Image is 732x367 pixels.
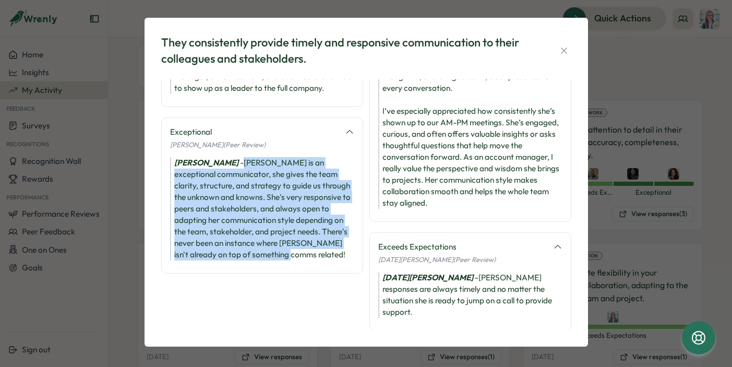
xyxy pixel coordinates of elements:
[378,241,547,253] div: Exceeds Expectations
[170,140,266,149] span: [PERSON_NAME] (Peer Review)
[174,158,238,168] i: [PERSON_NAME]
[161,34,532,67] div: They consistently provide timely and responsive communication to their colleagues and stakeholders.
[378,14,562,209] div: - [PERSON_NAME] is incredibly approachable and easy to communicate with. I always feel comfortabl...
[170,126,339,138] div: Exceptional
[378,272,562,318] div: - [PERSON_NAME] responses are always timely and no matter the situation she is ready to jump on a...
[382,273,473,282] i: [DATE][PERSON_NAME]
[378,255,496,264] span: [DATE][PERSON_NAME] (Peer Review)
[170,157,354,261] div: - [PERSON_NAME] is an exceptional communicator, she gives the team clarity, structure, and strate...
